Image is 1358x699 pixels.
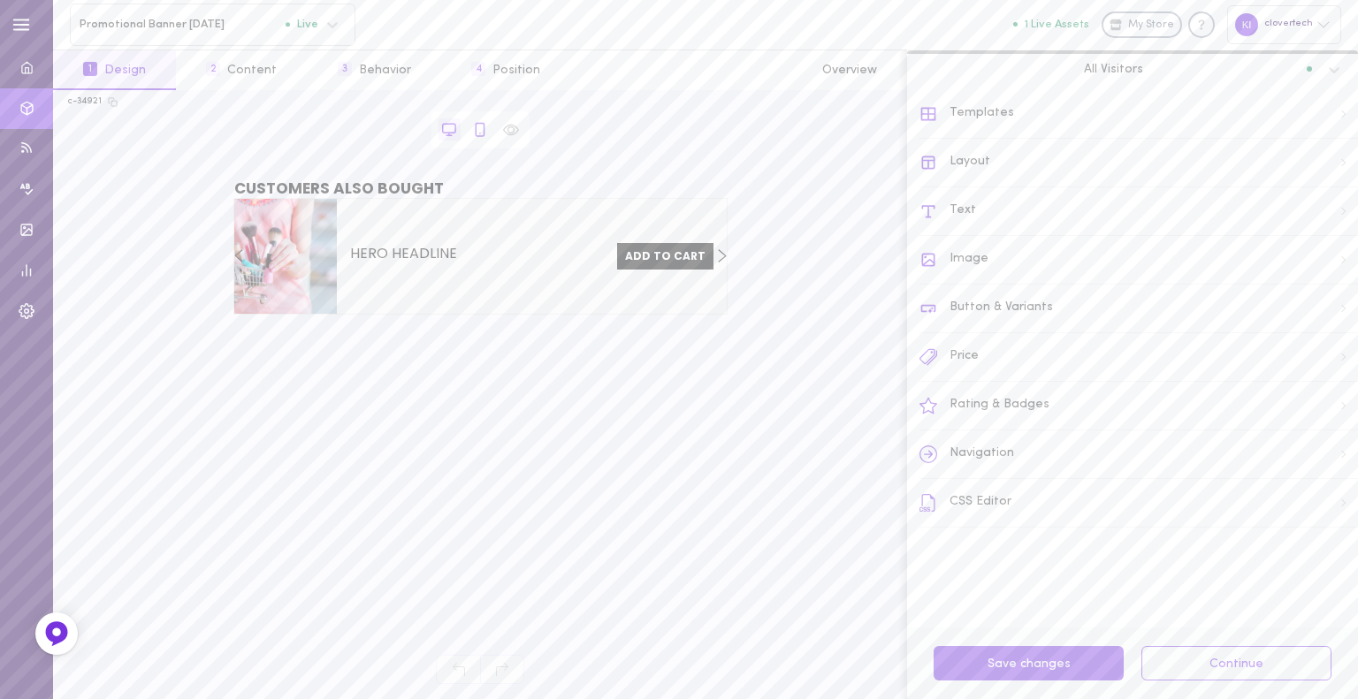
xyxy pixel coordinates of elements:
[934,646,1124,680] button: Save changes
[919,187,1358,236] div: Text
[83,62,97,76] span: 1
[919,430,1358,479] div: Navigation
[919,139,1358,187] div: Layout
[919,479,1358,528] div: CSS Editor
[792,50,907,90] button: Overview
[43,620,70,647] img: Feedback Button
[919,90,1358,139] div: Templates
[53,50,176,90] button: 1Design
[234,181,727,196] h2: CUSTOMERS ALSO BOUGHT
[919,285,1358,333] div: Button & Variants
[441,50,570,90] button: 4Position
[206,62,220,76] span: 2
[80,18,286,31] span: Promotional Banner [DATE]
[1013,19,1102,31] a: 1 Live Assets
[338,62,352,76] span: 3
[350,247,607,262] span: HERO HEADLINE
[308,50,441,90] button: 3Behavior
[919,382,1358,430] div: Rating & Badges
[919,236,1358,285] div: Image
[68,95,102,108] div: c-34921
[1188,11,1215,38] div: Knowledge center
[1013,19,1089,30] button: 1 Live Assets
[234,199,243,314] div: Left arrow
[1227,5,1341,43] div: clovertech
[176,50,307,90] button: 2Content
[919,333,1358,382] div: Price
[286,19,318,30] span: Live
[617,243,713,270] span: ADD TO CART
[1128,18,1174,34] span: My Store
[1084,61,1143,77] span: All Visitors
[1102,11,1182,38] a: My Store
[480,655,524,684] span: Redo
[718,199,727,314] div: Right arrow
[471,62,485,76] span: 4
[436,655,480,684] span: Undo
[1141,646,1331,680] button: Continue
